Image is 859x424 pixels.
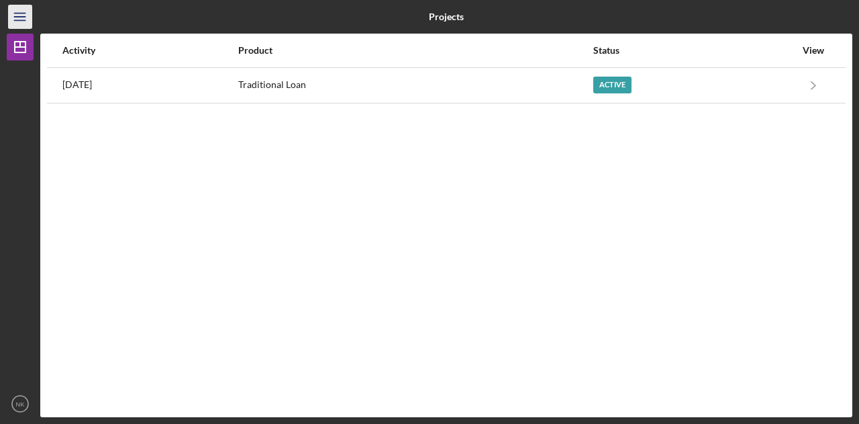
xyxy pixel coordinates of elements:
[62,45,237,56] div: Activity
[797,45,830,56] div: View
[593,45,795,56] div: Status
[429,11,464,22] b: Projects
[593,77,631,93] div: Active
[238,45,592,56] div: Product
[62,79,92,90] time: 2025-07-29 20:02
[7,390,34,417] button: NK
[15,400,25,408] text: NK
[238,69,592,102] div: Traditional Loan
